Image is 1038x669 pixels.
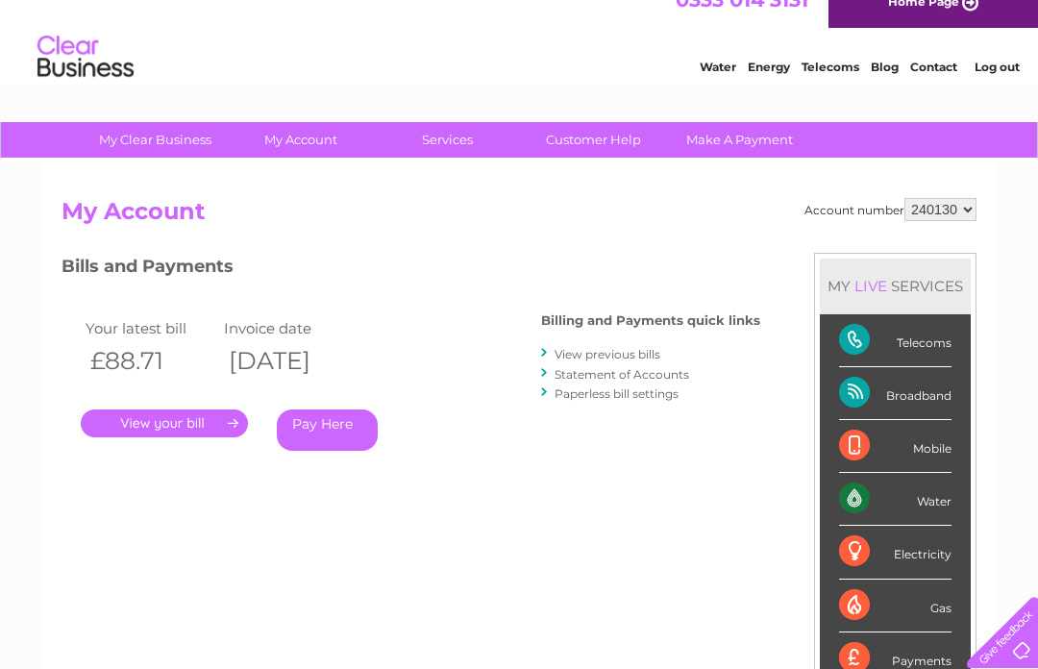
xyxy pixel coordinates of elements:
[66,11,975,93] div: Clear Business is a trading name of Verastar Limited (registered in [GEOGRAPHIC_DATA] No. 3667643...
[748,82,790,96] a: Energy
[541,313,760,328] h4: Billing and Payments quick links
[804,198,976,221] div: Account number
[62,198,976,235] h2: My Account
[368,122,527,158] a: Services
[219,315,358,341] td: Invoice date
[871,82,899,96] a: Blog
[839,367,951,420] div: Broadband
[81,315,219,341] td: Your latest bill
[555,386,679,401] a: Paperless bill settings
[851,277,891,295] div: LIVE
[76,122,235,158] a: My Clear Business
[839,526,951,579] div: Electricity
[802,82,859,96] a: Telecoms
[277,409,378,451] a: Pay Here
[700,82,736,96] a: Water
[839,580,951,632] div: Gas
[839,420,951,473] div: Mobile
[555,347,660,361] a: View previous bills
[839,473,951,526] div: Water
[676,10,808,34] a: 0333 014 3131
[555,367,689,382] a: Statement of Accounts
[219,341,358,381] th: [DATE]
[660,122,819,158] a: Make A Payment
[222,122,381,158] a: My Account
[81,409,248,437] a: .
[839,314,951,367] div: Telecoms
[910,82,957,96] a: Contact
[514,122,673,158] a: Customer Help
[81,341,219,381] th: £88.71
[37,50,135,109] img: logo.png
[975,82,1020,96] a: Log out
[62,253,760,286] h3: Bills and Payments
[820,259,971,313] div: MY SERVICES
